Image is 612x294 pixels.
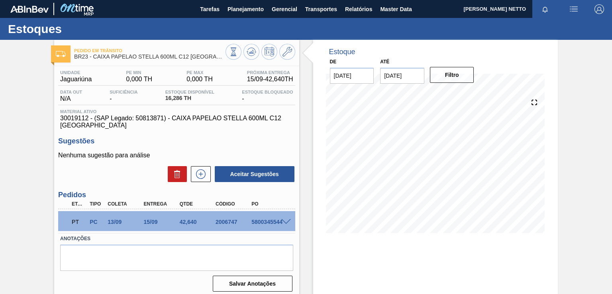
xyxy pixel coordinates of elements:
[213,276,292,292] button: Salvar Anotações
[226,44,241,60] button: Visão Geral dos Estoques
[186,76,213,83] span: 0,000 TH
[58,152,295,159] p: Nenhuma sugestão para análise
[165,90,214,94] span: Estoque Disponível
[187,166,211,182] div: Nova sugestão
[60,76,92,83] span: Jaguariúna
[142,219,181,225] div: 15/09/2025
[74,54,225,60] span: BR23 - CAIXA PAPELAO STELLA 600ML C12 PARAGUAI
[74,48,225,53] span: Pedido em Trânsito
[247,76,293,83] span: 15/09 - 42,640 TH
[242,90,293,94] span: Estoque Bloqueado
[58,137,295,145] h3: Sugestões
[106,219,145,225] div: 13/09/2025
[60,233,293,245] label: Anotações
[261,44,277,60] button: Programar Estoque
[211,165,295,183] div: Aceitar Sugestões
[8,24,149,33] h1: Estoques
[60,70,92,75] span: Unidade
[594,4,604,14] img: Logout
[60,90,82,94] span: Data out
[58,90,84,102] div: N/A
[178,219,217,225] div: 42,640
[164,166,187,182] div: Excluir Sugestões
[569,4,579,14] img: userActions
[110,90,137,94] span: Suficiência
[70,213,88,231] div: Pedido em Trânsito
[108,90,139,102] div: -
[60,115,293,129] span: 30019112 - (SAP Legado: 50813871) - CAIXA PAPELAO STELLA 600ML C12 [GEOGRAPHIC_DATA]
[305,4,337,14] span: Transportes
[186,70,213,75] span: PE MAX
[88,219,106,225] div: Pedido de Compra
[532,4,558,15] button: Notificações
[380,59,389,65] label: Até
[72,219,86,225] p: PT
[279,44,295,60] button: Ir ao Master Data / Geral
[380,68,424,84] input: dd/mm/yyyy
[214,219,253,225] div: 2006747
[142,201,181,207] div: Entrega
[58,191,295,199] h3: Pedidos
[380,4,412,14] span: Master Data
[249,201,289,207] div: PO
[178,201,217,207] div: Qtde
[70,201,88,207] div: Etapa
[56,51,66,57] img: Ícone
[126,76,152,83] span: 0,000 TH
[240,90,295,102] div: -
[88,201,106,207] div: Tipo
[126,70,152,75] span: PE MIN
[215,166,294,182] button: Aceitar Sugestões
[10,6,49,13] img: TNhmsLtSVTkK8tSr43FrP2fwEKptu5GPRR3wAAAABJRU5ErkJggg==
[200,4,220,14] span: Tarefas
[214,201,253,207] div: Código
[330,68,374,84] input: dd/mm/yyyy
[228,4,264,14] span: Planejamento
[330,59,337,65] label: De
[329,48,355,56] div: Estoque
[272,4,297,14] span: Gerencial
[249,219,289,225] div: 5800345544
[247,70,293,75] span: Próxima Entrega
[430,67,474,83] button: Filtro
[60,109,293,114] span: Material ativo
[243,44,259,60] button: Atualizar Gráfico
[106,201,145,207] div: Coleta
[165,95,214,101] span: 16,286 TH
[345,4,372,14] span: Relatórios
